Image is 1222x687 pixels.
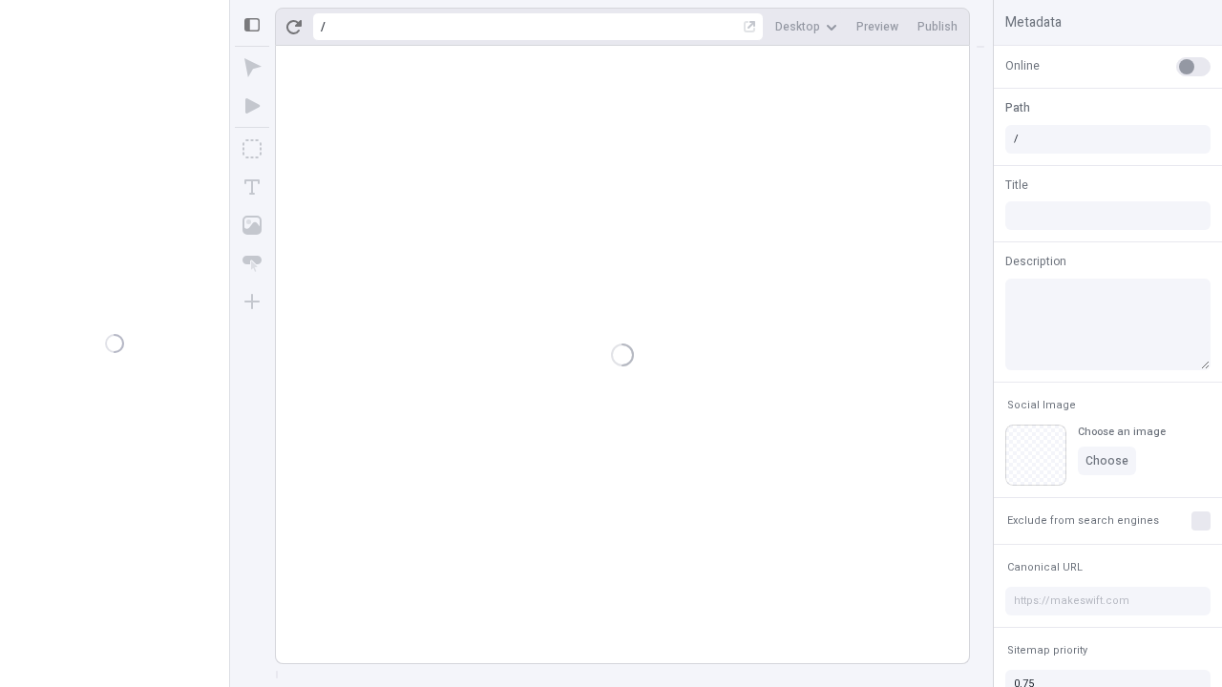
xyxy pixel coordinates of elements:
button: Image [235,208,269,242]
span: Description [1005,253,1066,270]
span: Social Image [1007,398,1076,412]
input: https://makeswift.com [1005,587,1211,615]
button: Box [235,132,269,166]
button: Choose [1078,447,1136,475]
span: Title [1005,177,1028,194]
button: Desktop [768,12,845,41]
button: Publish [910,12,965,41]
span: Preview [856,19,898,34]
button: Exclude from search engines [1003,510,1163,532]
span: Desktop [775,19,820,34]
button: Button [235,246,269,281]
button: Preview [849,12,906,41]
span: Exclude from search engines [1007,513,1159,528]
span: Choose [1085,453,1128,468]
button: Text [235,170,269,204]
span: Publish [917,19,958,34]
span: Sitemap priority [1007,643,1087,657]
span: Canonical URL [1007,560,1083,574]
button: Canonical URL [1003,556,1086,579]
div: Choose an image [1078,425,1166,439]
button: Social Image [1003,394,1080,417]
span: Online [1005,57,1040,74]
button: Sitemap priority [1003,639,1091,662]
div: / [321,19,326,34]
span: Path [1005,99,1030,116]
